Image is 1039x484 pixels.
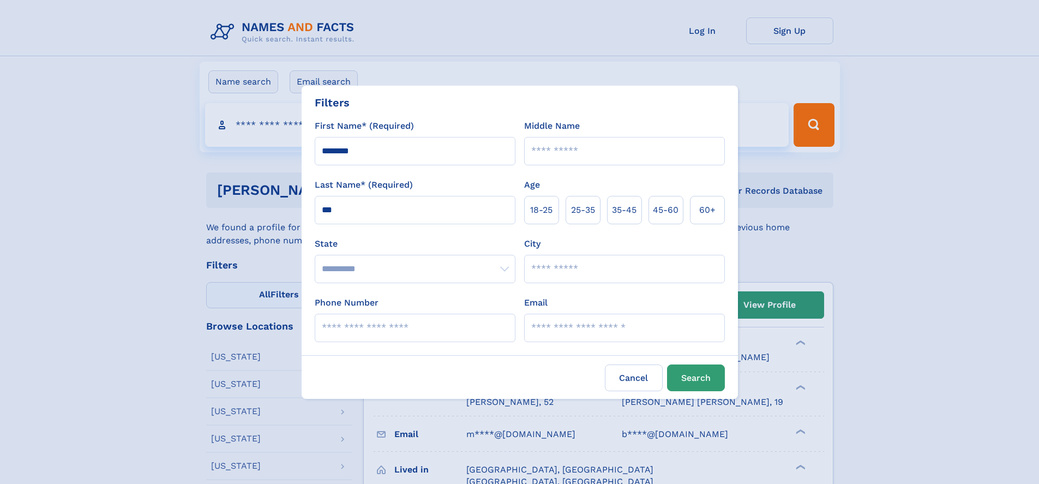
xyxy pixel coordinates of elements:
label: Phone Number [315,296,379,309]
span: 35‑45 [612,204,636,217]
span: 60+ [699,204,716,217]
span: 45‑60 [653,204,678,217]
label: Age [524,178,540,192]
label: Email [524,296,548,309]
label: Cancel [605,365,663,391]
label: Middle Name [524,119,580,133]
label: State [315,237,515,250]
label: Last Name* (Required) [315,178,413,192]
label: City [524,237,540,250]
span: 18‑25 [530,204,552,217]
button: Search [667,365,725,391]
div: Filters [315,94,350,111]
span: 25‑35 [571,204,595,217]
label: First Name* (Required) [315,119,414,133]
